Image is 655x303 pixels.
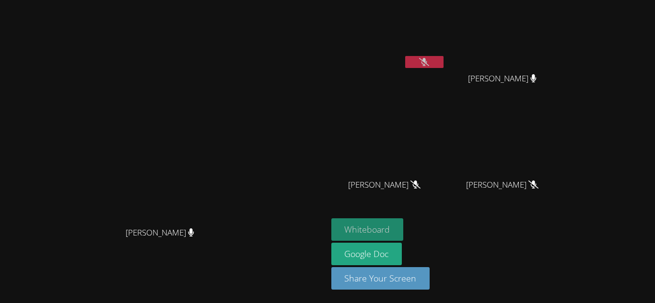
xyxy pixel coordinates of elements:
[348,178,421,192] span: [PERSON_NAME]
[126,226,194,240] span: [PERSON_NAME]
[331,243,402,265] a: Google Doc
[331,267,430,290] button: Share Your Screen
[466,178,538,192] span: [PERSON_NAME]
[331,218,404,241] button: Whiteboard
[468,72,537,86] span: [PERSON_NAME]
